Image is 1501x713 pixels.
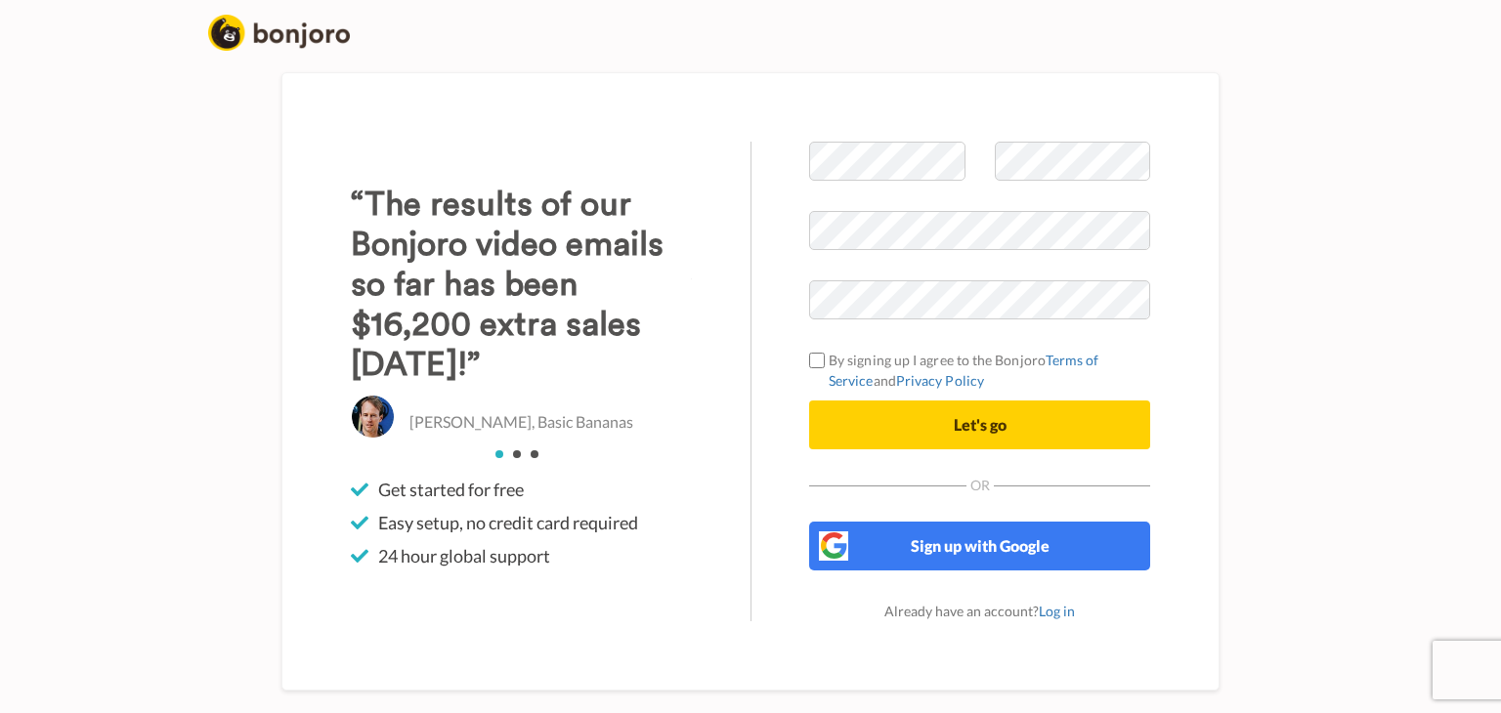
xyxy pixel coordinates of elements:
input: By signing up I agree to the BonjoroTerms of ServiceandPrivacy Policy [809,353,825,368]
span: Easy setup, no credit card required [378,511,638,534]
span: Or [966,479,994,492]
span: Already have an account? [884,603,1075,619]
img: logo_full.png [208,15,350,51]
h3: “The results of our Bonjoro video emails so far has been $16,200 extra sales [DATE]!” [351,185,692,385]
img: Christo Hall, Basic Bananas [351,395,395,439]
a: Log in [1039,603,1075,619]
p: [PERSON_NAME], Basic Bananas [409,411,633,434]
span: Sign up with Google [911,536,1050,555]
label: By signing up I agree to the Bonjoro and [809,350,1150,391]
a: Terms of Service [829,352,1099,389]
span: 24 hour global support [378,544,550,567]
button: Sign up with Google [809,522,1150,570]
span: Get started for free [378,478,524,501]
span: Let's go [954,415,1007,434]
a: Privacy Policy [896,372,984,389]
button: Let's go [809,400,1150,449]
